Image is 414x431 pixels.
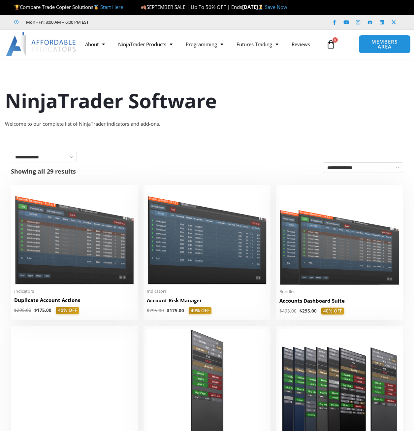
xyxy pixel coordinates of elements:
[279,188,400,284] img: Accounts Dashboard Suite
[147,308,149,314] span: $
[94,5,99,10] img: 🥇
[333,37,338,43] span: 0
[279,297,400,308] a: Accounts Dashboard Suite
[285,37,317,52] a: Reviews
[34,307,37,313] span: $
[56,307,79,314] span: 40% OFF
[24,18,89,26] span: Mon - Fri: 8:00 AM – 6:00 PM EST
[279,289,400,294] span: Bundles
[111,37,179,52] a: NinjaTrader Products
[14,297,135,304] h2: Duplicate Account Actions
[6,32,77,56] img: LogoAI | Affordable Indicators – NinjaTrader
[366,39,404,49] span: MEMBERS AREA
[5,87,409,115] h1: NinjaTrader Software
[258,5,263,10] img: ⌛
[14,288,135,294] span: Indicators
[79,37,323,52] nav: Menu
[300,308,302,314] span: $
[321,308,344,315] span: 40% OFF
[14,307,31,313] bdi: 295.00
[79,37,111,52] a: About
[242,4,265,10] strong: [DATE]
[5,119,409,129] div: Welcome to our complete list of NinjaTrader indicators and add-ons.
[279,308,282,314] span: $
[98,19,197,25] iframe: Customer reviews powered by Trustpilot
[14,297,135,307] a: Duplicate Account Actions
[279,297,400,304] h2: Accounts Dashboard Suite
[179,37,230,52] a: Programming
[14,307,17,313] span: $
[359,35,411,53] a: MEMBERS AREA
[279,308,297,314] bdi: 495.00
[316,35,345,54] a: 0
[15,5,19,10] img: 🏆
[147,297,267,307] a: Account Risk Manager
[167,308,170,314] span: $
[34,307,51,313] bdi: 175.00
[14,4,123,10] span: Compare Trade Copier Solutions
[147,297,267,304] h2: Account Risk Manager
[167,308,184,314] bdi: 175.00
[141,4,242,10] span: SEPTEMBER SALE | Up To 50% OFF | Ends
[147,288,267,294] span: Indicators
[100,4,123,10] a: Start Here
[11,168,76,174] p: Showing all 29 results
[147,308,164,314] bdi: 295.00
[147,188,267,284] img: Account Risk Manager
[323,162,403,173] select: Shop order
[300,308,317,314] bdi: 295.00
[230,37,285,52] a: Futures Trading
[14,188,135,284] img: Duplicate Account Actions
[265,4,287,10] a: Save Now
[141,5,146,10] img: 🍂
[189,307,211,315] span: 40% OFF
